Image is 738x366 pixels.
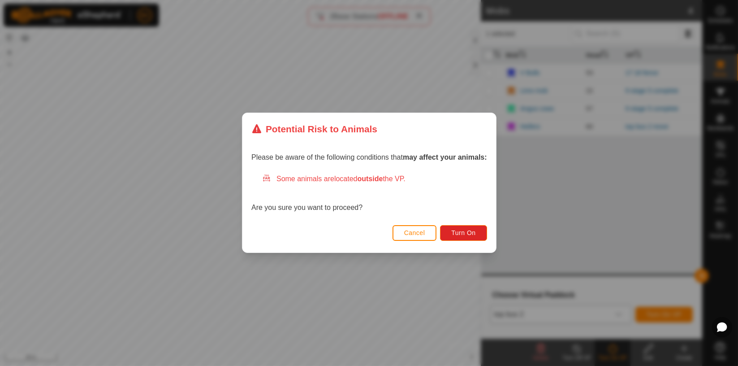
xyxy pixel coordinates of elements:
[334,175,406,183] span: located the VP.
[440,225,487,241] button: Turn On
[403,154,487,161] strong: may affect your animals:
[404,230,425,237] span: Cancel
[262,174,487,185] div: Some animals are
[251,174,487,213] div: Are you sure you want to proceed?
[357,175,383,183] strong: outside
[392,225,436,241] button: Cancel
[451,230,475,237] span: Turn On
[251,154,487,161] span: Please be aware of the following conditions that
[251,122,377,136] div: Potential Risk to Animals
